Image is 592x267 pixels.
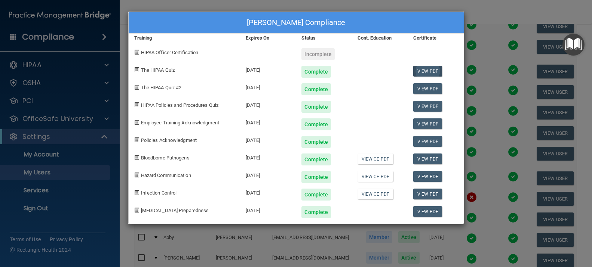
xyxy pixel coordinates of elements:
[141,50,199,55] span: HIPAA Officer Certification
[141,173,191,178] span: Hazard Communication
[240,165,296,183] div: [DATE]
[358,171,393,182] a: View CE PDF
[240,95,296,113] div: [DATE]
[301,171,331,183] div: Complete
[141,190,177,196] span: Infection Control
[301,66,331,78] div: Complete
[240,78,296,95] div: [DATE]
[413,66,442,77] a: View PDF
[413,189,442,199] a: View PDF
[141,67,175,73] span: The HIPAA Quiz
[240,34,296,43] div: Expires On
[141,208,209,213] span: [MEDICAL_DATA] Preparedness
[240,113,296,130] div: [DATE]
[301,83,331,95] div: Complete
[301,189,331,201] div: Complete
[301,48,335,60] div: Incomplete
[141,137,197,143] span: Policies Acknowledgment
[408,34,463,43] div: Certificate
[413,153,442,164] a: View PDF
[413,83,442,94] a: View PDF
[562,34,585,56] button: Open Resource Center
[240,148,296,165] div: [DATE]
[413,171,442,182] a: View PDF
[413,118,442,129] a: View PDF
[141,120,219,125] span: Employee Training Acknowledgment
[141,85,182,90] span: The HIPAA Quiz #2
[240,183,296,201] div: [DATE]
[129,34,240,43] div: Training
[301,153,331,165] div: Complete
[301,118,331,130] div: Complete
[413,206,442,217] a: View PDF
[413,101,442,112] a: View PDF
[301,101,331,113] div: Complete
[141,155,190,161] span: Bloodborne Pathogens
[141,102,218,108] span: HIPAA Policies and Procedures Quiz
[463,223,583,253] iframe: Drift Widget Chat Controller
[240,201,296,218] div: [DATE]
[358,153,393,164] a: View CE PDF
[301,206,331,218] div: Complete
[296,34,352,43] div: Status
[301,136,331,148] div: Complete
[352,34,408,43] div: Cont. Education
[129,12,464,34] div: [PERSON_NAME] Compliance
[240,130,296,148] div: [DATE]
[240,60,296,78] div: [DATE]
[358,189,393,199] a: View CE PDF
[413,136,442,147] a: View PDF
